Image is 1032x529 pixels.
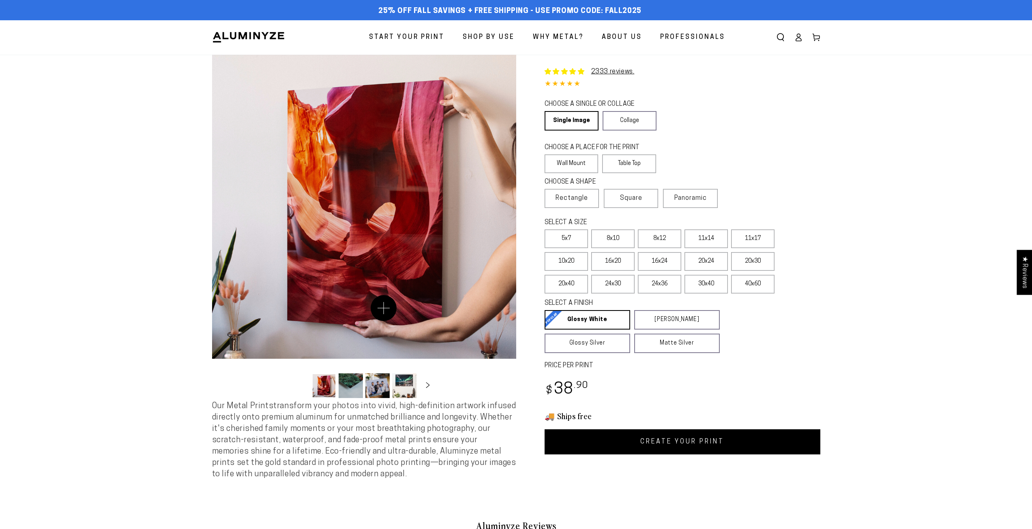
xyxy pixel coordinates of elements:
[545,275,588,293] label: 20x40
[545,411,820,421] h3: 🚚 Ships free
[369,32,444,43] span: Start Your Print
[545,310,630,330] a: Glossy White
[365,373,390,398] button: Load image 3 in gallery view
[545,361,820,371] label: PRICE PER PRINT
[574,381,588,390] sup: .90
[674,195,707,201] span: Panoramic
[684,275,728,293] label: 30x40
[545,299,700,308] legend: SELECT A FINISH
[772,28,790,46] summary: Search our site
[638,252,681,271] label: 16x24
[392,373,416,398] button: Load image 4 in gallery view
[546,386,553,396] span: $
[545,143,649,152] legend: CHOOSE A PLACE FOR THE PRINT
[545,429,820,454] a: CREATE YOUR PRINT
[654,27,731,48] a: Professionals
[731,252,775,271] label: 20x30
[545,382,589,398] bdi: 38
[312,373,336,398] button: Load image 1 in gallery view
[339,373,363,398] button: Load image 2 in gallery view
[634,310,720,330] a: [PERSON_NAME]
[591,69,635,75] a: 2333 reviews.
[545,252,588,271] label: 10x20
[545,218,707,227] legend: SELECT A SIZE
[556,193,588,203] span: Rectangle
[545,111,599,131] a: Single Image
[545,154,599,173] label: Wall Mount
[731,229,775,248] label: 11x17
[545,229,588,248] label: 5x7
[602,154,656,173] label: Table Top
[638,275,681,293] label: 24x36
[731,275,775,293] label: 40x60
[419,377,437,394] button: Slide right
[457,27,521,48] a: Shop By Use
[378,7,642,16] span: 25% off FALL Savings + Free Shipping - Use Promo Code: FALL2025
[634,334,720,353] a: Matte Silver
[596,27,648,48] a: About Us
[620,193,642,203] span: Square
[591,229,635,248] label: 8x10
[660,32,725,43] span: Professionals
[545,178,650,187] legend: CHOOSE A SHAPE
[292,377,309,394] button: Slide left
[545,334,630,353] a: Glossy Silver
[684,252,728,271] label: 20x24
[591,252,635,271] label: 16x20
[638,229,681,248] label: 8x12
[212,55,516,400] media-gallery: Gallery Viewer
[602,32,642,43] span: About Us
[545,100,649,109] legend: CHOOSE A SINGLE OR COLLAGE
[212,402,516,478] span: Our Metal Prints transform your photos into vivid, high-definition artwork infused directly onto ...
[591,275,635,293] label: 24x30
[1017,250,1032,295] div: Click to open Judge.me floating reviews tab
[527,27,590,48] a: Why Metal?
[684,229,728,248] label: 11x14
[463,32,515,43] span: Shop By Use
[363,27,451,48] a: Start Your Print
[533,32,584,43] span: Why Metal?
[545,79,820,90] div: 4.85 out of 5.0 stars
[212,31,285,43] img: Aluminyze
[603,111,657,131] a: Collage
